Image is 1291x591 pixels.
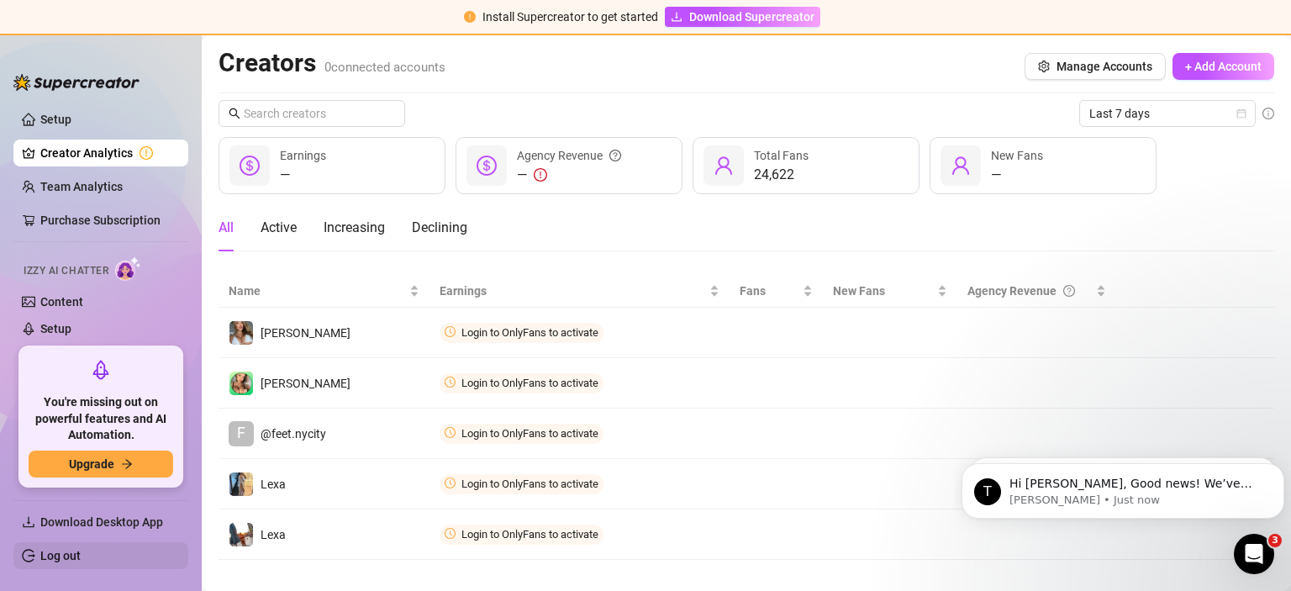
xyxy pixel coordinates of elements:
span: + Add Account [1185,60,1262,73]
a: Team Analytics [40,180,123,193]
img: Megan [229,321,253,345]
span: Download Supercreator [689,8,814,26]
span: 0 connected accounts [324,60,445,75]
span: clock-circle [445,326,456,337]
span: arrow-right [121,458,133,470]
span: Login to OnlyFans to activate [461,427,598,440]
th: Earnings [429,275,729,308]
span: clock-circle [445,377,456,388]
span: Earnings [440,282,705,300]
iframe: Intercom live chat [1234,534,1274,574]
span: Login to OnlyFans to activate [461,326,598,339]
span: dollar-circle [240,156,260,176]
span: question-circle [609,146,621,165]
span: Last 7 days [1089,101,1246,126]
a: Download Supercreator [665,7,820,27]
span: New Fans [833,282,934,300]
img: Lexa [229,472,253,496]
div: — [280,165,326,185]
span: info-circle [1262,108,1274,119]
span: Total Fans [754,149,809,162]
span: Lexa [261,528,286,541]
h2: Creators [219,47,445,79]
a: Setup [40,322,71,335]
span: clock-circle [445,478,456,488]
span: Izzy AI Chatter [24,263,108,279]
div: — [991,165,1043,185]
span: Fans [740,282,799,300]
span: search [229,108,240,119]
img: Megan [229,372,253,395]
div: 24,622 [754,165,809,185]
div: Declining [412,218,467,238]
span: [PERSON_NAME] [261,377,350,390]
th: Name [219,275,429,308]
img: AI Chatter [115,256,141,281]
div: Active [261,218,297,238]
a: Setup [40,113,71,126]
span: question-circle [1063,282,1075,300]
span: dollar-circle [477,156,497,176]
a: Creator Analytics exclamation-circle [40,140,175,166]
span: exclamation-circle [464,11,476,23]
iframe: Intercom notifications message [955,428,1291,546]
a: Purchase Subscription [40,207,175,234]
div: Agency Revenue [517,146,621,165]
span: clock-circle [445,528,456,539]
img: Lexa [229,523,253,546]
span: Manage Accounts [1057,60,1152,73]
span: Login to OnlyFans to activate [461,478,598,490]
button: Manage Accounts [1025,53,1166,80]
span: exclamation-circle [534,168,547,182]
span: Login to OnlyFans to activate [461,528,598,541]
span: New Fans [991,149,1043,162]
a: Log out [40,549,81,562]
span: user [714,156,734,176]
span: Name [229,282,406,300]
span: Download Desktop App [40,515,163,529]
span: clock-circle [445,427,456,438]
span: download [671,11,682,23]
th: Fans [730,275,823,308]
span: user [951,156,971,176]
div: All [219,218,234,238]
div: — [517,165,621,185]
div: Increasing [324,218,385,238]
div: Agency Revenue [967,282,1092,300]
span: @feet.nycity [261,427,326,441]
input: Search creators [244,104,382,123]
span: You're missing out on powerful features and AI Automation. [29,394,173,444]
span: F [237,421,245,445]
button: + Add Account [1172,53,1274,80]
span: download [22,515,35,529]
span: Install Supercreator to get started [482,10,658,24]
span: rocket [91,360,111,380]
span: calendar [1236,108,1246,119]
th: New Fans [823,275,957,308]
button: Upgradearrow-right [29,451,173,478]
span: Lexa [261,478,286,491]
span: [PERSON_NAME] [261,326,350,340]
span: setting [1038,61,1050,72]
span: Earnings [280,149,326,162]
img: logo-BBDzfeDw.svg [13,74,140,91]
span: Login to OnlyFans to activate [461,377,598,389]
span: 3 [1268,534,1282,547]
a: Content [40,295,83,309]
span: Upgrade [69,457,114,471]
